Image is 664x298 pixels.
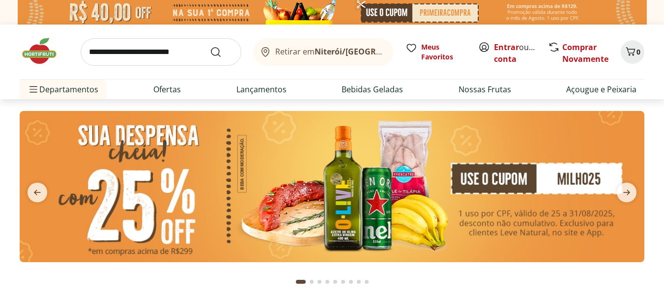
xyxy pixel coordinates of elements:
button: Go to page 9 from fs-carousel [363,270,371,294]
a: Entrar [494,42,519,53]
button: previous [20,183,55,202]
button: Current page from fs-carousel [294,270,308,294]
span: Departamentos [28,78,98,101]
b: Niterói/[GEOGRAPHIC_DATA] [315,46,427,57]
button: Menu [28,78,39,101]
button: Go to page 7 from fs-carousel [347,270,355,294]
input: search [81,38,241,66]
a: Açougue e Peixaria [566,83,636,95]
button: Go to page 4 from fs-carousel [323,270,331,294]
a: Nossas Frutas [459,83,511,95]
button: Carrinho [621,40,644,64]
span: ou [494,41,538,65]
button: Go to page 8 from fs-carousel [355,270,363,294]
button: Go to page 5 from fs-carousel [331,270,339,294]
img: cupom [20,111,644,262]
span: Meus Favoritos [421,42,466,62]
button: next [609,183,644,202]
a: Bebidas Geladas [342,83,403,95]
a: Criar conta [494,42,548,64]
button: Submit Search [210,46,233,58]
img: Hortifruti [20,36,69,66]
button: Go to page 2 from fs-carousel [308,270,316,294]
span: Retirar em [275,47,384,56]
a: Lançamentos [236,83,287,95]
span: 0 [636,47,640,56]
button: Go to page 3 from fs-carousel [316,270,323,294]
a: Comprar Novamente [562,42,608,64]
button: Go to page 6 from fs-carousel [339,270,347,294]
a: Ofertas [153,83,181,95]
button: Retirar emNiterói/[GEOGRAPHIC_DATA] [253,38,394,66]
a: Meus Favoritos [405,42,466,62]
